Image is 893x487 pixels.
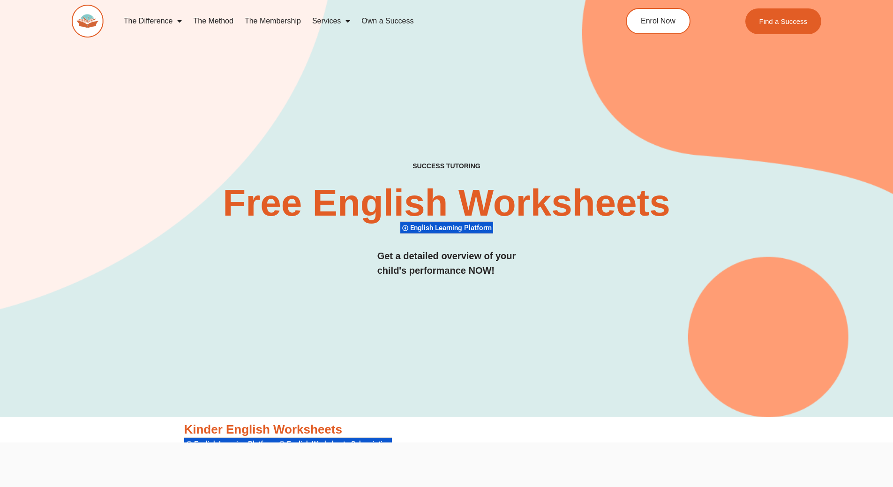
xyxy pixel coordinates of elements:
span: English Worksheets Subscription [287,440,393,448]
a: Enrol Now [626,8,690,34]
h3: Get a detailed overview of your child's performance NOW! [377,249,516,278]
a: The Method [188,10,239,32]
div: English Learning Platform [184,437,277,450]
h3: Kinder English Worksheets [184,422,709,438]
span: Enrol Now [641,17,675,25]
span: Find a Success [759,18,808,25]
a: The Membership [239,10,307,32]
div: English Worksheets Subscription [277,437,392,450]
span: English Learning Platform [194,440,278,448]
nav: Menu [118,10,583,32]
div: English Learning Platform [400,221,493,234]
h4: SUCCESS TUTORING​ [336,162,558,170]
h2: Free English Worksheets​ [199,184,694,222]
span: English Learning Platform [410,224,495,232]
a: Own a Success [356,10,419,32]
a: The Difference [118,10,188,32]
a: Find a Success [745,8,822,34]
iframe: Advertisement [276,442,617,485]
a: Services [307,10,356,32]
